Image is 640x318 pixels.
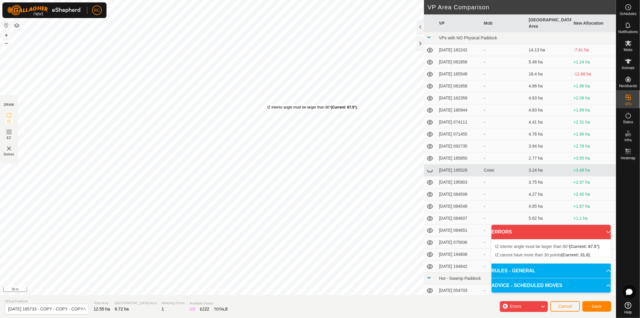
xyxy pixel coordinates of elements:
span: EZ [7,136,11,140]
td: [DATE] 162359 [437,92,481,104]
div: EZ [200,306,209,312]
div: - [484,131,524,137]
td: [DATE] 084607 [437,213,481,225]
td: 4.41 ha [526,116,571,128]
span: Hut - Swamp Paddock [439,276,481,281]
td: [DATE] 054703 [437,285,481,297]
td: [DATE] 084548 [437,200,481,213]
span: Delete [4,152,14,157]
td: 4.86 ha [526,80,571,92]
div: - [484,263,524,270]
div: - [484,59,524,65]
div: - [484,71,524,77]
button: Cancel [550,301,580,312]
p-accordion-header: ADVICE - SCHEDULED MOVES [491,278,611,293]
td: 18.4 ha [526,68,571,80]
p-accordion-header: RULES - GENERAL [491,264,611,278]
th: New Allocation [571,14,616,32]
b: (Current: 67.5°) [331,105,357,109]
div: - [484,203,524,209]
div: - [484,287,524,294]
button: – [3,39,10,47]
span: Status [623,120,633,124]
span: Available Points [190,301,228,306]
td: -7.41 ha [571,44,616,56]
td: 4.76 ha [526,128,571,140]
td: +2.31 ha [571,116,616,128]
div: - [484,239,524,246]
div: - [484,107,524,113]
button: Save [582,301,611,312]
td: 4.83 ha [526,104,571,116]
div: - [484,143,524,149]
td: [DATE] 194808 [437,249,481,261]
button: Map Layers [13,22,20,29]
span: 12.55 ha [94,307,110,311]
div: TOTAL [214,306,227,312]
div: - [484,191,524,197]
span: Neckbands [619,84,637,88]
td: [DATE] 180944 [437,104,481,116]
td: [DATE] 165548 [437,68,481,80]
td: 3.94 ha [526,140,571,152]
span: 6.72 ha [115,307,129,311]
td: +1.86 ha [571,80,616,92]
span: 22 [205,307,209,311]
td: 3.75 ha [526,176,571,188]
td: +1.89 ha [571,104,616,116]
td: 2.77 ha [526,152,571,164]
td: +2.78 ha [571,140,616,152]
img: Gallagher Logo [7,5,82,16]
span: Cancel [558,304,572,309]
span: 0 [193,307,195,311]
b: (Current: 67.5°) [569,244,599,249]
td: [DATE] 182242 [437,44,481,56]
div: IZ interior angle must be larger than 80° . [267,105,358,110]
button: + [3,32,10,39]
td: +3.95 ha [571,152,616,164]
div: - [484,179,524,185]
span: RC [94,7,100,14]
td: 14.13 ha [526,44,571,56]
span: 8 [225,307,228,311]
span: IZ cannot have more than 30 points . [495,252,591,257]
td: 4.85 ha [526,200,571,213]
div: - [484,155,524,161]
td: [DATE] 074111 [437,116,481,128]
th: VP [437,14,481,32]
td: +2.45 ha [571,188,616,200]
p-accordion-header: ERRORS [491,225,611,239]
td: [DATE] 081858 [437,80,481,92]
a: Help [616,300,640,316]
span: 1 [162,307,164,311]
a: Contact Us [218,287,236,293]
span: Total Area [94,301,110,306]
span: RULES - GENERAL [491,267,536,274]
span: IZ interior angle must be larger than 80° . [495,244,601,249]
img: VP [5,145,13,152]
td: +2.97 ha [571,176,616,188]
th: Mob [482,14,526,32]
td: 5.48 ha [526,56,571,68]
span: ADVICE - SCHEDULED MOVES [491,282,562,289]
span: Schedules [620,12,636,16]
div: Cows [484,167,524,173]
td: [DATE] 185850 [437,152,481,164]
span: Watering Points [162,301,185,306]
span: VPs [625,102,631,106]
div: - [484,95,524,101]
span: Heatmap [621,156,635,160]
td: [DATE] 092735 [437,140,481,152]
td: [DATE] 195903 [437,176,481,188]
td: +1.1 ha [571,213,616,225]
td: [DATE] 194842 [437,261,481,273]
td: 5.62 ha [526,213,571,225]
td: 4.27 ha [526,188,571,200]
div: - [484,227,524,234]
a: Privacy Policy [188,287,211,293]
span: Mobs [624,48,632,52]
td: [DATE] 084508 [437,188,481,200]
h2: VP Area Comparison [428,4,616,11]
div: - [484,119,524,125]
b: (Current: 31.0) [561,252,590,257]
